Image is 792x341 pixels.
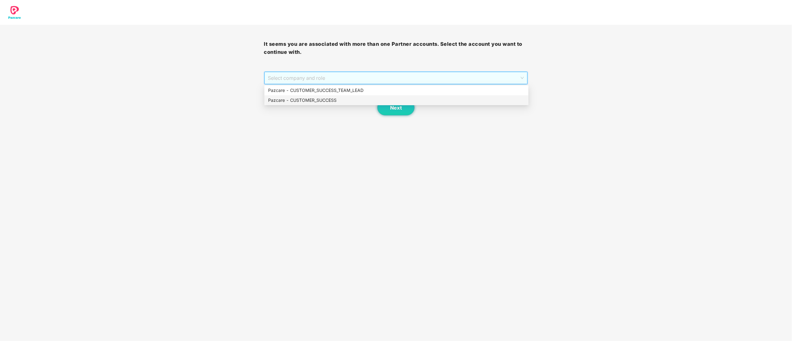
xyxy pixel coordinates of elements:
[264,40,528,56] h3: It seems you are associated with more than one Partner accounts. Select the account you want to c...
[268,97,525,104] div: Pazcare - CUSTOMER_SUCCESS
[264,95,529,105] div: Pazcare - CUSTOMER_SUCCESS
[268,72,524,84] span: Select company and role
[264,85,529,95] div: Pazcare - CUSTOMER_SUCCESS_TEAM_LEAD
[390,105,402,111] span: Next
[377,100,415,115] button: Next
[268,87,525,94] div: Pazcare - CUSTOMER_SUCCESS_TEAM_LEAD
